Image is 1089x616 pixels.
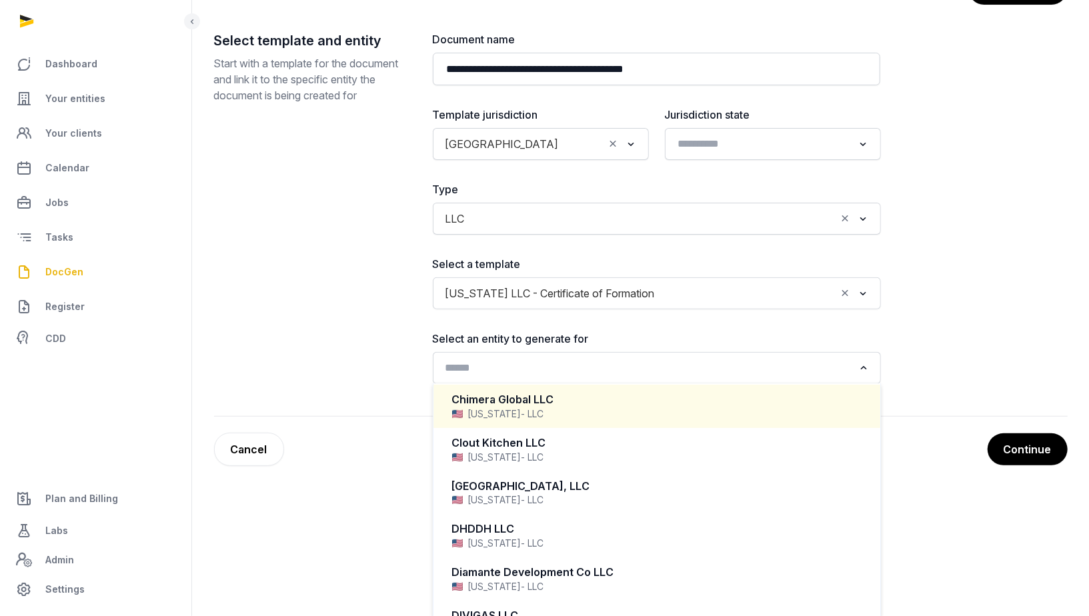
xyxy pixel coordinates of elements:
span: - LLC [521,407,544,421]
h2: Select template and entity [214,31,411,50]
input: Search for option [673,135,854,153]
a: Labs [11,515,181,547]
div: Clout Kitchen LLC [452,435,862,451]
div: Search for option [439,356,874,380]
img: us.png [452,453,463,461]
input: Search for option [565,135,604,153]
span: Tasks [45,229,73,245]
label: Type [433,181,881,197]
span: Jobs [45,195,69,211]
p: Start with a template for the document and link it to the specific entity the document is being c... [214,55,411,103]
a: Settings [11,573,181,605]
span: Dashboard [45,56,97,72]
a: Your clients [11,117,181,149]
span: Settings [45,581,85,597]
span: [US_STATE] LLC - Certificate of Formation [442,284,658,303]
div: Diamante Development Co LLC [452,565,862,580]
div: [US_STATE] [452,407,862,421]
span: Calendar [45,160,89,176]
label: Template jurisdiction [433,107,649,123]
input: Search for option [661,284,836,303]
button: Clear Selected [608,135,620,153]
a: Admin [11,547,181,573]
button: Clear Selected [840,209,852,228]
label: Jurisdiction state [665,107,881,123]
a: Dashboard [11,48,181,80]
span: - LLC [521,451,544,464]
span: [GEOGRAPHIC_DATA] [442,135,562,153]
a: Plan and Billing [11,483,181,515]
a: CDD [11,325,181,352]
div: DHDDH LLC [452,521,862,537]
a: Register [11,291,181,323]
a: Your entities [11,83,181,115]
a: Cancel [214,433,284,466]
button: Continue [988,433,1068,465]
span: - LLC [521,537,544,550]
span: - LLC [521,493,544,507]
a: Jobs [11,187,181,219]
button: Clear Selected [840,284,852,303]
div: [US_STATE] [452,493,862,507]
span: Labs [45,523,68,539]
div: [US_STATE] [452,451,862,464]
a: Tasks [11,221,181,253]
img: us.png [452,410,463,418]
span: Admin [45,552,74,568]
div: Search for option [439,207,874,231]
div: [US_STATE] [452,580,862,593]
img: us.png [452,539,463,547]
input: Search for option [441,359,854,377]
span: Your clients [45,125,102,141]
div: Search for option [439,281,874,305]
span: LLC [442,209,468,228]
span: CDD [45,331,66,347]
img: us.png [452,583,463,591]
div: Search for option [672,132,874,156]
span: - LLC [521,580,544,593]
label: Document name [433,31,881,47]
div: Chimera Global LLC [452,392,862,407]
span: Plan and Billing [45,491,118,507]
label: Select an entity to generate for [433,331,881,347]
a: Calendar [11,152,181,184]
div: [GEOGRAPHIC_DATA], LLC [452,479,862,494]
div: [US_STATE] [452,537,862,550]
span: Register [45,299,85,315]
span: Your entities [45,91,105,107]
input: Search for option [471,209,836,228]
a: DocGen [11,256,181,288]
span: DocGen [45,264,83,280]
label: Select a template [433,256,881,272]
div: Search for option [439,132,642,156]
img: us.png [452,496,463,504]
